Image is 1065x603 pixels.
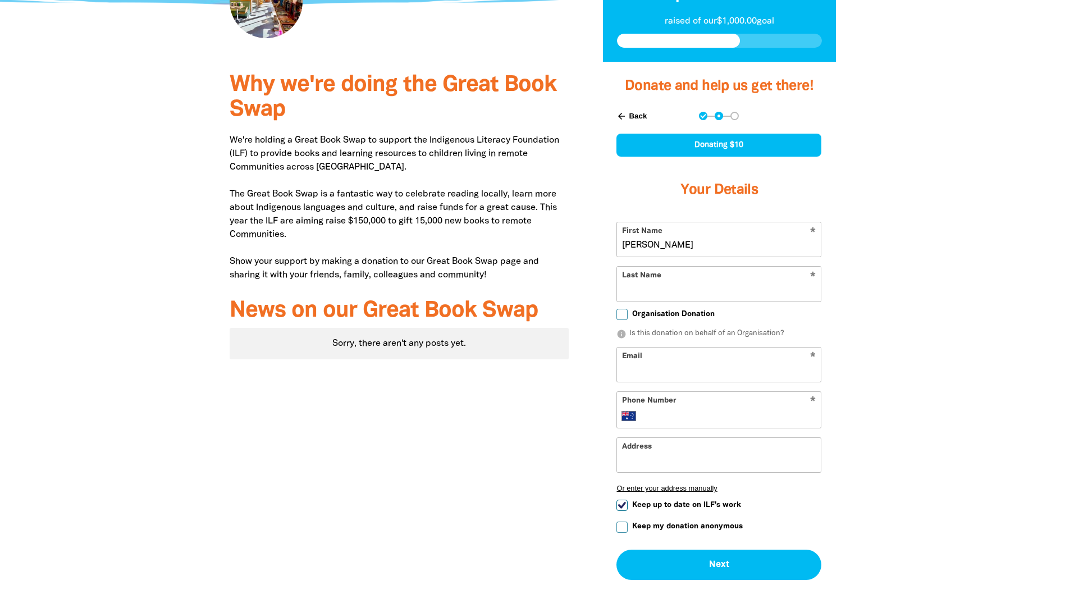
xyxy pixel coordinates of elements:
i: arrow_back [616,111,627,121]
span: Organisation Donation [632,309,715,319]
button: Navigate to step 1 of 3 to enter your donation amount [699,112,707,120]
span: Donate and help us get there! [625,80,813,93]
i: Required [810,396,816,407]
div: Donating $10 [616,134,821,157]
input: Organisation Donation [616,309,628,320]
input: Keep my donation anonymous [616,522,628,533]
h3: News on our Great Book Swap [230,299,569,323]
button: Navigate to step 3 of 3 to enter your payment details [730,112,739,120]
span: Keep my donation anonymous [632,521,743,532]
p: We're holding a Great Book Swap to support the Indigenous Literacy Foundation (ILF) to provide bo... [230,134,569,282]
p: raised of our $1,000.00 goal [617,15,822,28]
button: Back [612,107,651,126]
span: Keep up to date on ILF's work [632,500,741,510]
button: Navigate to step 2 of 3 to enter your details [715,112,723,120]
div: Paginated content [230,328,569,359]
input: Keep up to date on ILF's work [616,500,628,511]
button: Next [616,550,821,580]
p: Is this donation on behalf of an Organisation? [616,328,821,340]
span: Why we're doing the Great Book Swap [230,75,556,120]
h3: Your Details [616,168,821,213]
button: Or enter your address manually [616,484,821,492]
div: Sorry, there aren't any posts yet. [230,328,569,359]
i: info [616,329,627,339]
